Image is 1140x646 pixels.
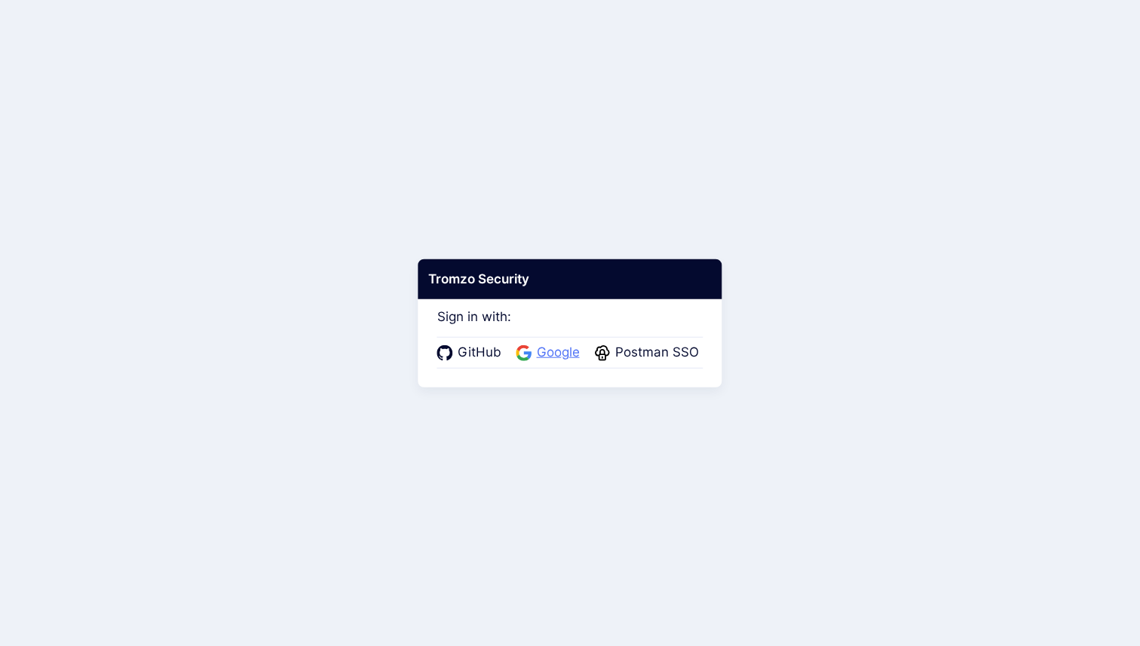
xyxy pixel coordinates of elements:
a: Postman SSO [595,343,703,363]
span: Google [532,343,584,363]
div: Sign in with: [437,288,703,368]
span: Postman SSO [611,343,703,363]
a: Google [516,343,584,363]
span: GitHub [453,343,506,363]
a: GitHub [437,343,506,363]
div: Tromzo Security [418,259,722,299]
